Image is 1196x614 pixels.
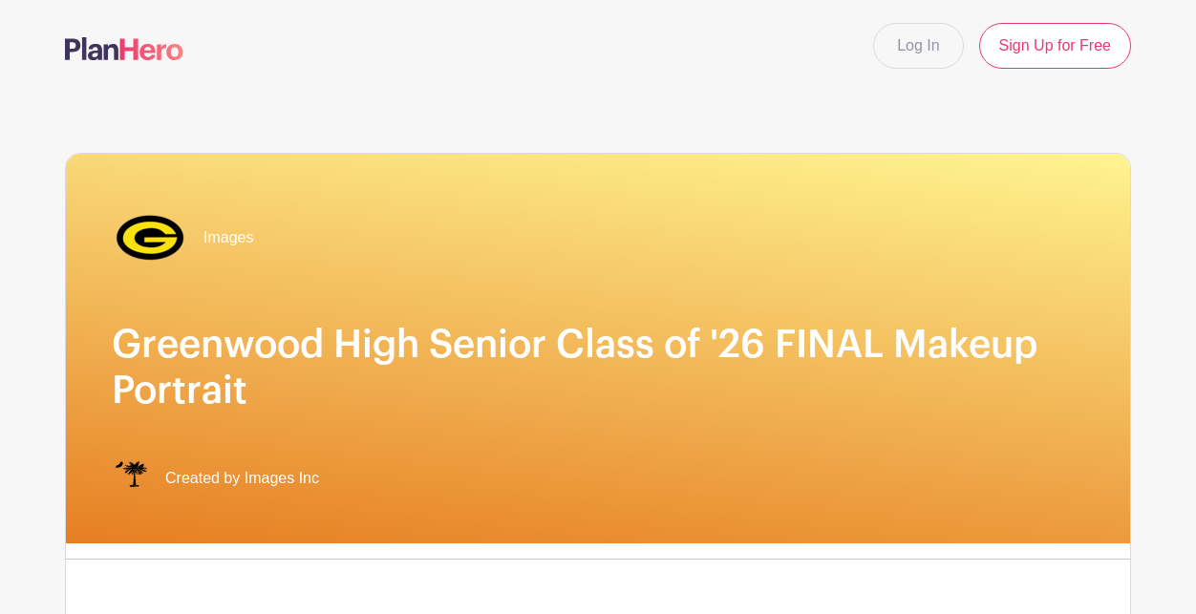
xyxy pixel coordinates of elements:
[112,200,188,276] img: greenwood%20transp.%20(1).png
[873,23,963,69] a: Log In
[165,467,319,490] span: Created by Images Inc
[112,459,150,498] img: IMAGES%20logo%20transparenT%20PNG%20s.png
[112,322,1084,413] h1: Greenwood High Senior Class of '26 FINAL Makeup Portrait
[65,37,183,60] img: logo-507f7623f17ff9eddc593b1ce0a138ce2505c220e1c5a4e2b4648c50719b7d32.svg
[979,23,1131,69] a: Sign Up for Free
[203,226,253,249] span: Images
